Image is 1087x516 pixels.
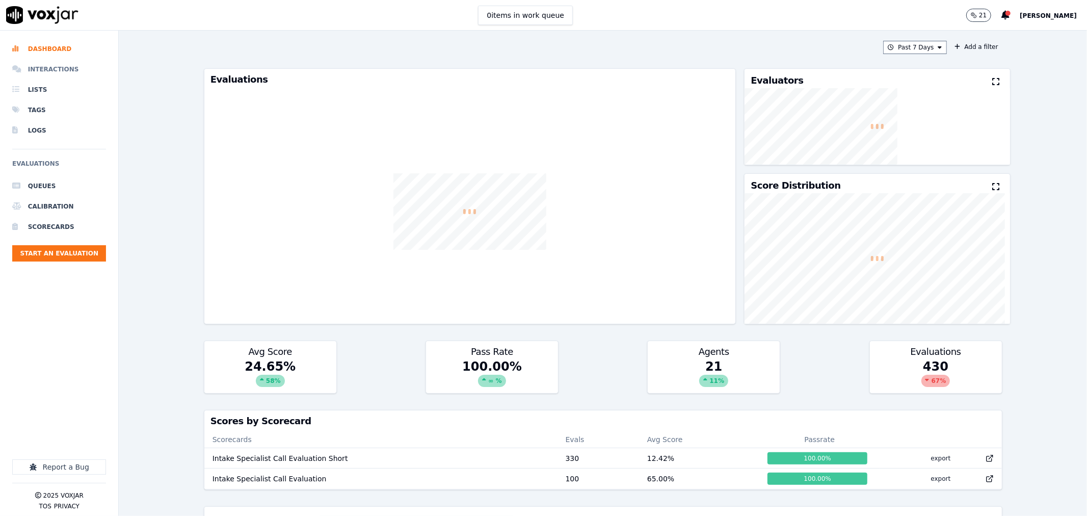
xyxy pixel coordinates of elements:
[54,502,79,510] button: Privacy
[767,452,867,465] div: 100.00 %
[204,432,558,448] th: Scorecards
[648,358,780,393] div: 21
[767,473,867,485] div: 100.00 %
[923,450,959,467] button: export
[12,59,106,80] a: Interactions
[12,196,106,217] a: Calibration
[478,6,573,25] button: 0items in work queue
[12,120,106,141] a: Logs
[43,492,84,500] p: 2025 Voxjar
[256,375,285,387] div: 58 %
[639,469,759,489] td: 65.00 %
[558,469,639,489] td: 100
[639,448,759,469] td: 12.42 %
[923,471,959,487] button: export
[870,358,1002,393] div: 430
[12,80,106,100] a: Lists
[12,158,106,176] h6: Evaluations
[210,417,996,426] h3: Scores by Scorecard
[966,9,1001,22] button: 21
[558,448,639,469] td: 330
[699,375,728,387] div: 11 %
[39,502,51,510] button: TOS
[921,375,950,387] div: 67 %
[759,432,880,448] th: Passrate
[951,41,1002,53] button: Add a filter
[204,469,558,489] td: Intake Specialist Call Evaluation
[12,100,106,120] a: Tags
[12,459,106,475] button: Report a Bug
[876,347,996,356] h3: Evaluations
[210,75,730,84] h3: Evaluations
[966,9,991,22] button: 21
[432,347,552,356] h3: Pass Rate
[654,347,774,356] h3: Agents
[558,432,639,448] th: Evals
[12,176,106,196] a: Queues
[204,358,336,393] div: 24.65 %
[478,375,506,387] div: ∞ %
[210,347,330,356] h3: Avg Score
[12,217,106,237] a: Scorecards
[979,11,987,19] p: 21
[1020,12,1077,19] span: [PERSON_NAME]
[751,181,840,190] h3: Score Distribution
[204,448,558,469] td: Intake Specialist Call Evaluation Short
[6,6,78,24] img: voxjar logo
[639,432,759,448] th: Avg Score
[883,41,946,54] button: Past 7 Days
[12,39,106,59] a: Dashboard
[751,76,803,85] h3: Evaluators
[12,245,106,262] button: Start an Evaluation
[426,358,558,393] div: 100.00 %
[1020,9,1087,21] button: [PERSON_NAME]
